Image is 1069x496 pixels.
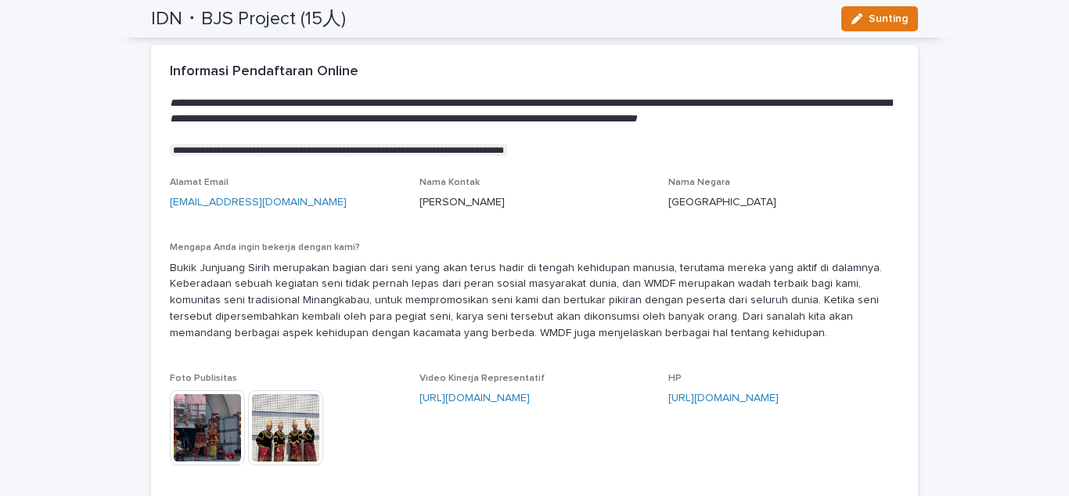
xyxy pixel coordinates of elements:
font: Informasi Pendaftaran Online [170,64,358,78]
button: Sunting [841,6,918,31]
font: Mengapa Anda ingin bekerja dengan kami? [170,243,360,252]
font: [GEOGRAPHIC_DATA] [668,197,776,208]
font: Bukik Junjuang Sirih merupakan bagian dari seni yang akan terus hadir di tengah kehidupan manusia... [170,262,885,339]
font: Sunting [869,13,908,24]
font: Foto Publisitas [170,374,237,383]
font: Nama Kontak [419,178,480,187]
font: Nama Negara [668,178,730,187]
a: [URL][DOMAIN_NAME] [419,393,530,404]
a: [EMAIL_ADDRESS][DOMAIN_NAME] [170,197,347,208]
font: Video Kinerja Representatif [419,374,545,383]
font: Alamat Email [170,178,229,187]
font: HP [668,374,682,383]
font: IDN・BJS Project (15人) [151,9,346,28]
a: [URL][DOMAIN_NAME] [668,393,779,404]
font: [PERSON_NAME] [419,197,505,208]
